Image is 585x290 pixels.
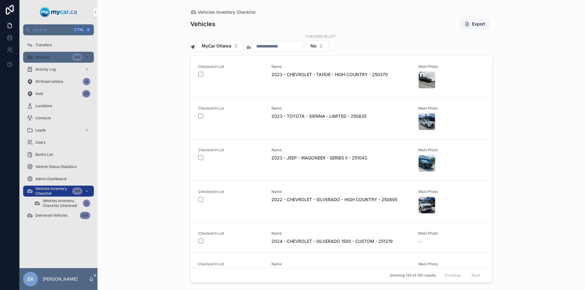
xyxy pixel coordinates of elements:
[35,67,56,72] span: Activity Log
[271,231,411,236] span: Name
[271,189,411,194] span: Name
[23,149,94,160] a: Banks List
[310,43,316,49] span: No
[23,125,94,136] a: Leads
[23,100,94,111] a: Locations
[190,20,215,28] h1: Vehicles
[305,33,336,39] label: Checked in Lot
[23,64,94,75] a: Activity Log
[418,189,484,194] span: Main Photo
[72,187,82,195] div: 366
[418,238,422,244] span: --
[35,213,67,218] span: Delivered Vehicles
[271,155,411,161] span: 2023 - JEEP - WAGONEER - SERIES II - 251043
[197,40,244,52] button: Select Button
[74,27,85,33] span: Ctrl
[35,79,63,84] span: All Reservations
[23,137,94,148] a: Users
[23,88,94,99] a: Sold23
[35,128,46,133] span: Leads
[43,198,80,208] span: Vehicles Inventory Checklist (checked)
[271,64,411,69] span: Name
[23,40,94,51] a: Transfers
[418,148,484,152] span: Main Photo
[23,113,94,124] a: Contacts
[271,238,411,244] span: 2024 - CHEVROLET - SILVERADO 1500 - CUSTOM - 251219
[198,9,256,15] span: Vehicles Inventory Checklist
[83,200,90,207] div: 0
[23,24,94,35] button: Jump to...CtrlK
[198,148,264,152] span: Checked In Lot
[83,78,90,85] div: 6
[43,276,78,282] p: [PERSON_NAME]
[72,54,82,61] div: 366
[271,197,411,203] span: 2022 - CHEVROLET - SILVERADO - HIGH COUNTRY - 250895
[198,64,264,69] span: Checked In Lot
[33,27,71,32] span: Jump to...
[23,161,94,172] a: Vehicle Status Statistics
[35,164,76,169] span: Vehicle Status Statistics
[35,116,51,121] span: Contacts
[418,64,484,69] span: Main Photo
[35,176,66,181] span: Admin Dashboard
[418,262,484,267] span: Main Photo
[35,186,70,196] span: Vehicles Inventory Checklist
[86,27,91,32] span: K
[271,113,411,119] span: 2023 - TOYOTA - SIENNA - LIMITED - 250835
[23,173,94,184] a: Admin Dashboard
[35,43,52,47] span: Transfers
[35,91,43,96] span: Sold
[460,19,490,30] button: Export
[23,76,94,87] a: All Reservations6
[198,262,264,267] span: Checked In Lot
[271,72,411,78] span: 2023 - CHEVROLET - TAHOE - HIGH COUNTRY - 250370
[40,7,77,17] img: App logo
[418,106,484,111] span: Main Photo
[198,189,264,194] span: Checked In Lot
[390,273,436,278] span: Showing 145 of 145 results
[82,90,90,97] div: 23
[30,198,94,209] a: Vehicles Inventory Checklist (checked)0
[418,231,484,236] span: Main Photo
[271,106,411,111] span: Name
[23,52,94,63] a: Vehicles366
[271,262,411,267] span: Name
[35,152,53,157] span: Banks List
[190,9,256,15] a: Vehicles Inventory Checklist
[35,140,45,145] span: Users
[198,106,264,111] span: Checked In Lot
[35,103,52,108] span: Locations
[271,148,411,152] span: Name
[305,40,329,52] button: Select Button
[198,231,264,236] span: Checked In Lot
[80,212,90,219] div: 584
[27,275,34,283] span: EK
[19,35,97,229] div: scrollable content
[202,43,231,49] span: MyCar Ottawa
[35,55,50,60] span: Vehicles
[23,186,94,197] a: Vehicles Inventory Checklist366
[23,210,94,221] a: Delivered Vehicles584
